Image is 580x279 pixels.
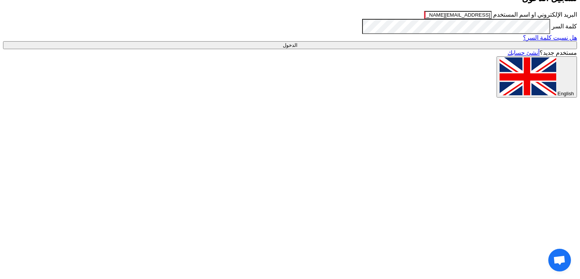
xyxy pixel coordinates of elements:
label: البريد الإلكتروني او اسم المستخدم [493,11,577,18]
a: أنشئ حسابك [507,50,540,56]
a: Open chat [548,249,571,271]
input: الدخول [3,41,577,49]
button: English [497,56,577,98]
span: English [557,91,574,96]
input: أدخل بريد العمل الإلكتروني او اسم المستخدم الخاص بك ... [424,11,492,19]
a: هل نسيت كلمة السر؟ [523,34,577,41]
label: كلمة السر [552,23,577,29]
div: مستخدم جديد؟ [3,49,577,56]
img: en-US.png [500,57,556,95]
